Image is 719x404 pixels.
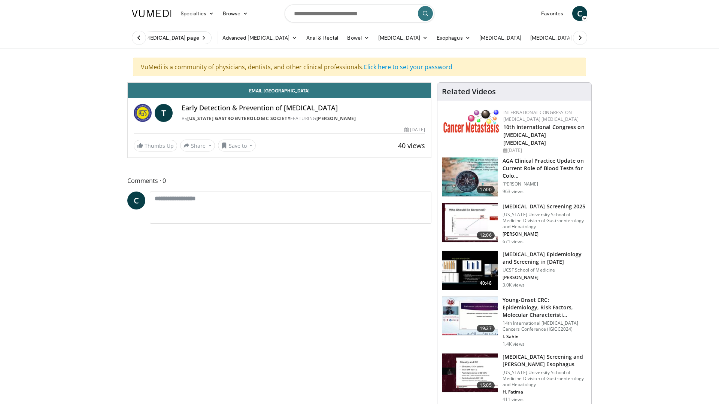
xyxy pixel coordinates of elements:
p: 14th International [MEDICAL_DATA] Cancers Conference (IGICC2024) [503,320,587,332]
a: C [127,192,145,209]
div: [DATE] [404,126,425,133]
h3: [MEDICAL_DATA] Screening 2025 [503,203,587,210]
a: Advanced [MEDICAL_DATA] [218,30,302,45]
span: 15:05 [477,382,495,389]
span: 40:48 [477,279,495,287]
img: 6dcabbc5-0456-49e8-866e-09b006f8bf61.150x105_q85_crop-smart_upscale.jpg [442,353,498,392]
img: VuMedi Logo [132,10,172,17]
a: [MEDICAL_DATA] [526,30,584,45]
img: Florida Gastroenterologic Society [134,104,152,122]
span: 17:00 [477,186,495,193]
p: [PERSON_NAME] [503,275,587,281]
button: Share [180,140,215,151]
a: [US_STATE] Gastroenterologic Society [187,115,290,122]
a: 12:06 [MEDICAL_DATA] Screening 2025 [US_STATE] University School of Medicine Division of Gastroen... [442,203,587,245]
a: [MEDICAL_DATA] [475,30,526,45]
div: By FEATURING [182,115,425,122]
img: d3fc78f8-41f1-4380-9dfb-a9771e77df97.150x105_q85_crop-smart_upscale.jpg [442,251,498,290]
a: [MEDICAL_DATA] [374,30,432,45]
span: 40 views [398,141,425,150]
input: Search topics, interventions [285,4,434,22]
a: [PERSON_NAME] [316,115,356,122]
img: b2155ba0-98ee-4ab1-8a77-c371c27a2004.150x105_q85_crop-smart_upscale.jpg [442,297,498,336]
p: 411 views [503,397,524,403]
button: Save to [218,140,256,151]
h4: Related Videos [442,87,496,96]
a: 19:27 Young-Onset CRC: Epidemiology, Risk Factors, Molecular Characteristi… 14th International [M... [442,296,587,347]
p: [PERSON_NAME] [503,231,587,237]
a: Visit [MEDICAL_DATA] page [127,31,212,44]
a: Anal & Rectal [302,30,343,45]
a: Esophagus [432,30,475,45]
h4: Early Detection & Prevention of [MEDICAL_DATA] [182,104,425,112]
p: [US_STATE] University School of Medicine Division of Gastroenterology and Hepatology [503,212,587,230]
a: T [155,104,173,122]
span: 12:06 [477,232,495,239]
a: C [572,6,587,21]
a: Click here to set your password [364,63,452,71]
p: 1.4K views [503,341,525,347]
img: 92e7bb93-159d-40f8-a927-22b1dfdc938f.150x105_q85_crop-smart_upscale.jpg [442,203,498,242]
a: 10th International Congress on [MEDICAL_DATA] [MEDICAL_DATA] [503,123,585,146]
div: [DATE] [503,147,585,154]
h3: Young-Onset CRC: Epidemiology, Risk Factors, Molecular Characteristi… [503,296,587,319]
a: Browse [218,6,253,21]
a: Thumbs Up [134,140,177,151]
h3: [MEDICAL_DATA] Screening and [PERSON_NAME] Esophagus [503,353,587,368]
p: UCSF School of Medicine [503,267,587,273]
a: 15:05 [MEDICAL_DATA] Screening and [PERSON_NAME] Esophagus [US_STATE] University School of Medici... [442,353,587,403]
span: Comments 0 [127,176,431,186]
p: H. Fatima [503,389,587,395]
p: I. Sahin [503,334,587,340]
p: [PERSON_NAME] [503,181,587,187]
a: Favorites [537,6,568,21]
div: VuMedi is a community of physicians, dentists, and other clinical professionals. [133,58,586,76]
a: 17:00 AGA Clinical Practice Update on Current Role of Blood Tests for Colo… [PERSON_NAME] 963 views [442,157,587,197]
a: 40:48 [MEDICAL_DATA] Epidemiology and Screening in [DATE] UCSF School of Medicine [PERSON_NAME] 3... [442,251,587,290]
img: 9319a17c-ea45-4555-a2c0-30ea7aed39c4.150x105_q85_crop-smart_upscale.jpg [442,157,498,196]
a: Specialties [176,6,218,21]
img: 6ff8bc22-9509-4454-a4f8-ac79dd3b8976.png.150x105_q85_autocrop_double_scale_upscale_version-0.2.png [443,109,500,133]
p: 671 views [503,239,524,245]
h3: AGA Clinical Practice Update on Current Role of Blood Tests for Colo… [503,157,587,180]
span: 19:27 [477,325,495,332]
p: [US_STATE] University School of Medicine Division of Gastroenterology and Hepatology [503,370,587,388]
a: Bowel [343,30,373,45]
p: 963 views [503,189,524,195]
h3: [MEDICAL_DATA] Epidemiology and Screening in [DATE] [503,251,587,266]
a: Email [GEOGRAPHIC_DATA] [128,83,431,98]
p: 3.0K views [503,282,525,288]
a: International Congress on [MEDICAL_DATA] [MEDICAL_DATA] [503,109,579,122]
